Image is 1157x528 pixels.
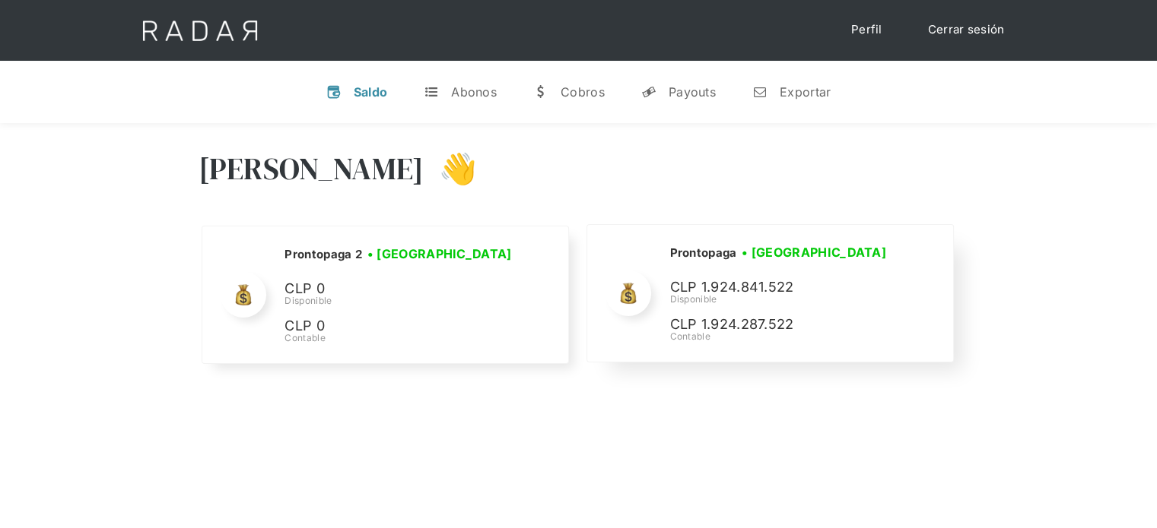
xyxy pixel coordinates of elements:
h3: • [GEOGRAPHIC_DATA] [367,245,512,263]
h2: Prontopaga 2 [284,247,362,262]
div: Contable [284,331,517,345]
p: CLP 0 [284,278,513,300]
div: n [752,84,768,100]
p: CLP 0 [284,315,513,337]
div: Exportar [780,84,831,100]
div: t [424,84,439,100]
h3: 👋 [424,150,477,188]
div: Payouts [669,84,716,100]
div: Contable [669,330,898,343]
div: Cobros [561,84,605,100]
div: Disponible [284,294,517,308]
div: v [326,84,342,100]
div: y [641,84,656,100]
h3: [PERSON_NAME] [199,150,424,188]
div: Abonos [451,84,497,100]
h2: Prontopaga [669,245,736,261]
div: Saldo [354,84,388,100]
h3: • [GEOGRAPHIC_DATA] [742,243,886,261]
div: Disponible [669,292,898,306]
p: CLP 1.924.287.522 [669,314,898,336]
p: CLP 1.924.841.522 [669,277,898,299]
a: Perfil [836,15,898,45]
a: Cerrar sesión [913,15,1020,45]
div: w [533,84,548,100]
